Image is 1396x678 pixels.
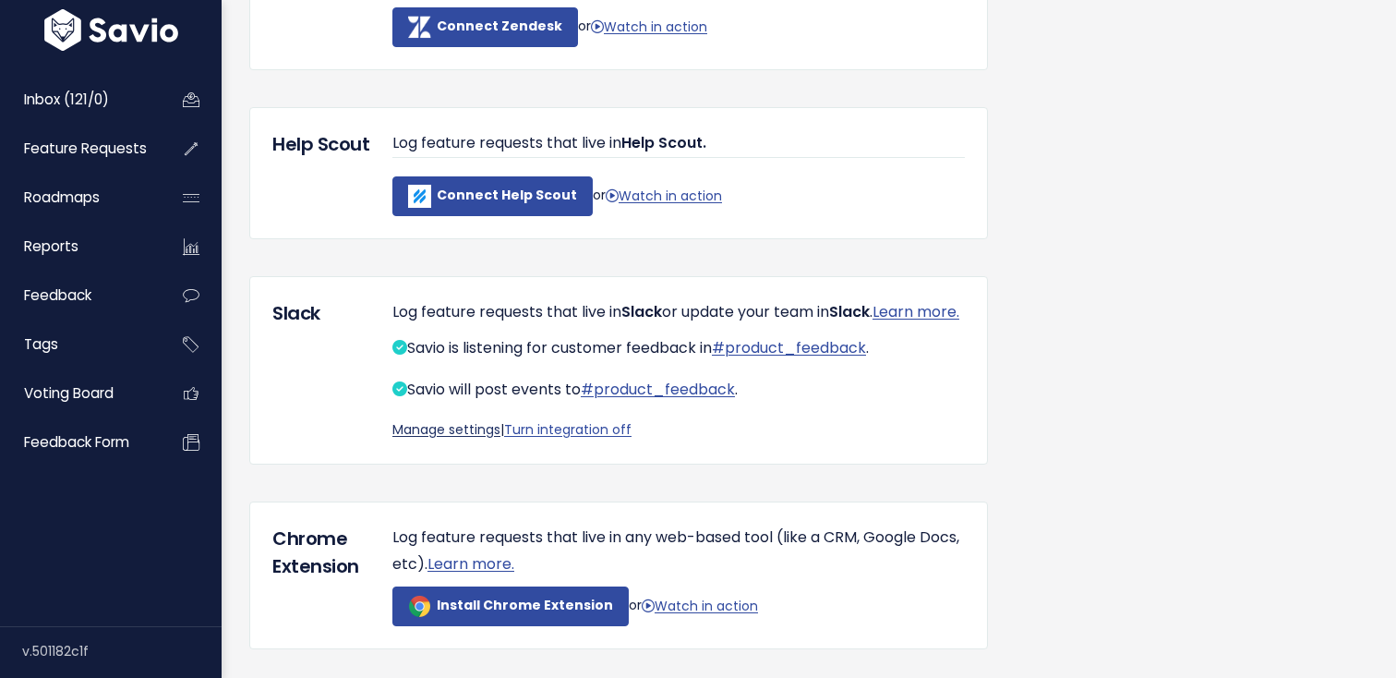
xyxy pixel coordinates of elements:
a: Feature Requests [5,127,153,170]
span: Slack [829,301,870,322]
p: Log feature requests that live in any web-based tool (like a CRM, Google Docs, etc). [392,525,965,578]
a: Learn more. [872,301,959,322]
a: Connect Help Scout [392,176,593,216]
span: Roadmaps [24,188,100,207]
a: Feedback [5,274,153,317]
span: Tags [24,334,58,354]
p: or [392,587,965,626]
a: Learn more. [427,553,514,575]
button: Connect Zendesk [392,7,578,47]
a: Watch in action [606,187,722,205]
a: #product_feedback [712,337,866,358]
a: Watch in action [642,597,758,615]
span: Voting Board [24,383,114,403]
a: Voting Board [5,372,153,415]
span: Reports [24,236,78,256]
a: Feedback form [5,421,153,464]
span: Help Scout. [621,132,706,153]
b: Install Chrome Extension [437,597,613,615]
a: Install Chrome Extension [392,587,629,626]
p: Savio is listening for customer feedback in . [392,335,965,362]
a: Tags [5,323,153,366]
p: | [392,418,965,442]
h5: Help Scout [272,130,365,158]
img: chrome_icon_color-200x200.c40245578546.png [408,595,431,618]
span: Feature Requests [24,139,147,158]
form: or [392,7,946,47]
b: Connect Help Scout [437,187,577,205]
a: #product_feedback [581,379,735,400]
a: Watch in action [591,18,707,36]
p: Savio will post events to . [392,377,965,404]
h5: Chrome Extension [272,525,365,580]
p: or [392,176,965,216]
a: Reports [5,225,153,268]
span: Feedback form [24,432,129,452]
a: Manage settings [392,420,500,439]
a: Roadmaps [5,176,153,219]
span: Slack [621,301,662,322]
span: Feedback [24,285,91,305]
div: v.501182c1f [22,627,222,675]
a: Inbox (121/0) [5,79,153,121]
b: Connect Zendesk [437,18,562,36]
h5: Slack [272,299,365,327]
a: Turn integration off [504,420,632,439]
img: zendesk-icon-white.cafc32ec9a01.png [408,16,431,39]
p: Log feature requests that live in or update your team in . [392,299,965,326]
img: helpscout-icon-white-800.7d884a5e14b2.png [408,185,431,208]
span: Inbox (121/0) [24,90,109,109]
p: Log feature requests that live in [392,130,965,158]
img: logo-white.9d6f32f41409.svg [40,9,183,51]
